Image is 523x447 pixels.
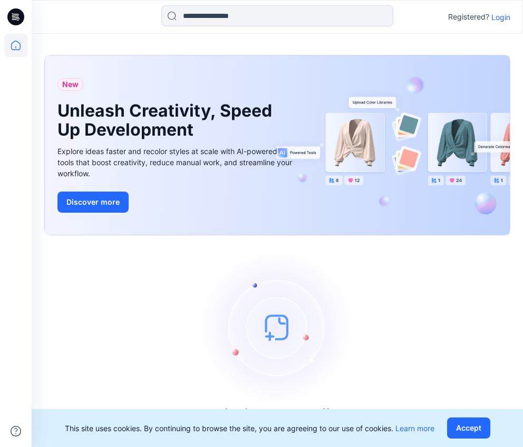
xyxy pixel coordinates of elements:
[57,192,129,213] button: Discover more
[65,423,434,434] p: This site uses cookies. By continuing to browse the site, you are agreeing to our use of cookies.
[198,248,356,406] img: empty-state-image.svg
[448,11,489,23] p: Registered?
[57,146,295,179] div: Explore ideas faster and recolor styles at scale with AI-powered tools that boost creativity, red...
[62,78,79,91] span: New
[491,12,510,23] p: Login
[57,101,279,139] h1: Unleash Creativity, Speed Up Development
[225,406,330,421] h3: Let's get started!
[447,417,490,439] button: Accept
[395,424,434,433] a: Learn more
[57,192,295,213] a: Discover more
